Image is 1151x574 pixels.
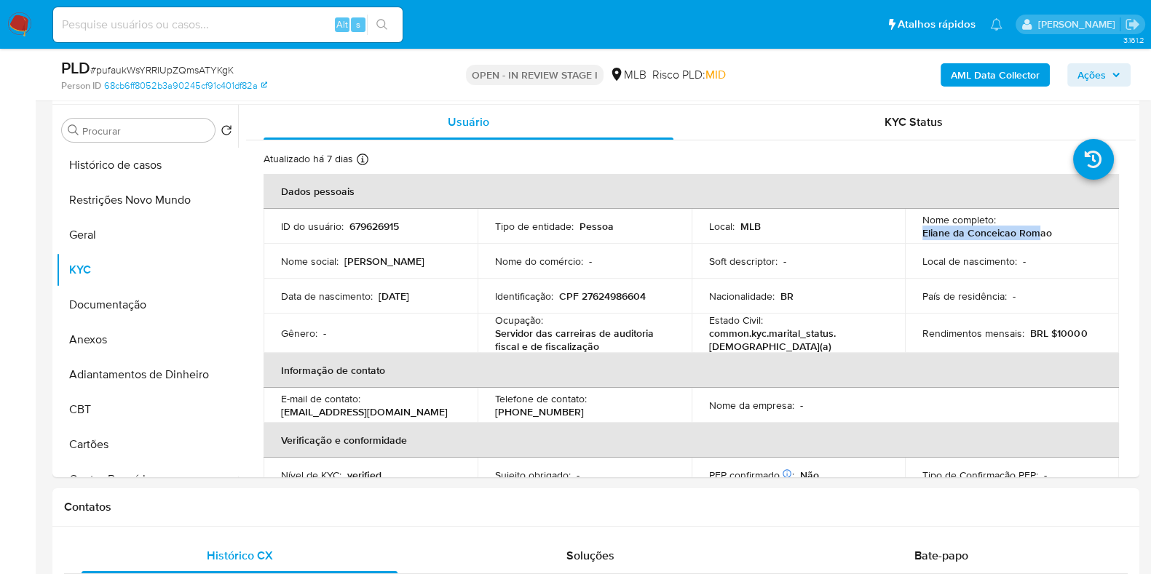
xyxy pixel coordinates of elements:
[56,148,238,183] button: Histórico de casos
[61,79,101,92] b: Person ID
[709,327,882,353] p: common.kyc.marital_status.[DEMOGRAPHIC_DATA](a)
[1044,469,1047,482] p: -
[495,327,668,353] p: Servidor das carreiras de auditoria fiscal e de fiscalização
[589,255,592,268] p: -
[82,124,209,137] input: Procurar
[1030,327,1087,340] p: BRL $10000
[885,113,943,130] span: KYC Status
[264,353,1119,388] th: Informação de contato
[800,469,819,482] p: Não
[56,218,238,252] button: Geral
[580,220,614,233] p: Pessoa
[336,17,348,31] span: Alt
[566,547,614,564] span: Soluções
[922,469,1038,482] p: Tipo de Confirmação PEP :
[68,124,79,136] button: Procurar
[281,290,373,303] p: Data de nascimento :
[56,427,238,462] button: Cartões
[652,67,726,83] span: Risco PLD:
[1123,34,1144,46] span: 3.161.2
[705,66,726,83] span: MID
[1125,17,1140,32] a: Sair
[495,469,571,482] p: Sujeito obrigado :
[64,500,1128,514] h1: Contatos
[264,152,353,166] p: Atualizado há 7 dias
[783,255,786,268] p: -
[495,405,584,418] p: [PHONE_NUMBER]
[914,547,968,564] span: Bate-papo
[466,65,604,85] p: OPEN - IN REVIEW STAGE I
[264,423,1119,458] th: Verificação e conformidade
[349,220,399,233] p: 679626915
[1037,17,1120,31] p: danilo.toledo@mercadolivre.com
[709,399,794,412] p: Nome da empresa :
[898,17,976,32] span: Atalhos rápidos
[922,213,996,226] p: Nome completo :
[780,290,794,303] p: BR
[609,67,646,83] div: MLB
[709,469,794,482] p: PEP confirmado :
[448,113,489,130] span: Usuário
[495,255,583,268] p: Nome do comércio :
[53,15,403,34] input: Pesquise usuários ou casos...
[264,174,1119,209] th: Dados pessoais
[922,226,1052,239] p: Eliane da Conceicao Romao
[951,63,1040,87] b: AML Data Collector
[922,290,1007,303] p: País de residência :
[281,469,341,482] p: Nível de KYC :
[281,220,344,233] p: ID do usuário :
[800,399,803,412] p: -
[577,469,580,482] p: -
[922,255,1017,268] p: Local de nascimento :
[281,392,360,405] p: E-mail de contato :
[990,18,1002,31] a: Notificações
[379,290,409,303] p: [DATE]
[495,314,543,327] p: Ocupação :
[941,63,1050,87] button: AML Data Collector
[56,287,238,322] button: Documentação
[495,290,553,303] p: Identificação :
[709,220,735,233] p: Local :
[709,314,763,327] p: Estado Civil :
[344,255,424,268] p: [PERSON_NAME]
[559,290,646,303] p: CPF 27624986604
[347,469,381,482] p: verified
[281,327,317,340] p: Gênero :
[495,392,587,405] p: Telefone de contato :
[740,220,761,233] p: MLB
[495,220,574,233] p: Tipo de entidade :
[1013,290,1016,303] p: -
[281,405,448,418] p: [EMAIL_ADDRESS][DOMAIN_NAME]
[323,327,326,340] p: -
[90,63,234,77] span: # pufaukWsYRRlUpZQmsATYKgK
[221,124,232,140] button: Retornar ao pedido padrão
[709,290,775,303] p: Nacionalidade :
[56,252,238,287] button: KYC
[709,255,778,268] p: Soft descriptor :
[104,79,267,92] a: 68cb6ff8052b3a90245cf91c401df82a
[922,327,1024,340] p: Rendimentos mensais :
[56,392,238,427] button: CBT
[281,255,339,268] p: Nome social :
[56,357,238,392] button: Adiantamentos de Dinheiro
[56,462,238,497] button: Contas Bancárias
[56,322,238,357] button: Anexos
[356,17,360,31] span: s
[61,56,90,79] b: PLD
[1067,63,1131,87] button: Ações
[1077,63,1106,87] span: Ações
[207,547,273,564] span: Histórico CX
[367,15,397,35] button: search-icon
[1023,255,1026,268] p: -
[56,183,238,218] button: Restrições Novo Mundo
